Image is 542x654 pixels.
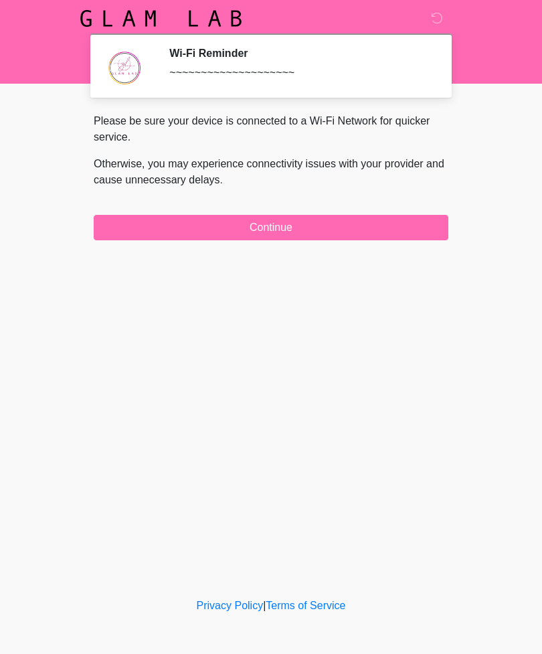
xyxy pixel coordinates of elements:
span: . [220,174,223,185]
img: Agent Avatar [104,47,144,87]
a: Privacy Policy [197,600,264,611]
p: Otherwise, you may experience connectivity issues with your provider and cause unnecessary delays [94,156,448,188]
img: Glam Lab Logo [80,10,242,27]
a: | [263,600,266,611]
p: Please be sure your device is connected to a Wi-Fi Network for quicker service. [94,113,448,145]
div: ~~~~~~~~~~~~~~~~~~~~ [169,65,428,81]
a: Terms of Service [266,600,345,611]
h2: Wi-Fi Reminder [169,47,428,60]
button: Continue [94,215,448,240]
